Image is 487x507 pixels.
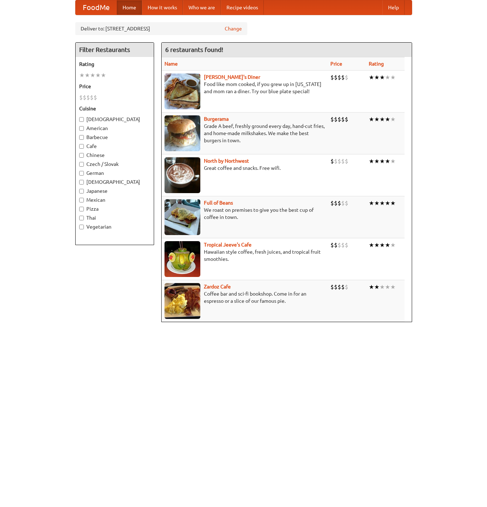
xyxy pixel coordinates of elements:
[79,105,150,112] h5: Cuisine
[385,73,390,81] li: ★
[75,22,247,35] div: Deliver to: [STREET_ADDRESS]
[79,225,84,229] input: Vegetarian
[83,94,86,101] li: $
[338,283,341,291] li: $
[341,73,345,81] li: $
[79,187,150,195] label: Japanese
[79,161,150,168] label: Czech / Slovak
[79,143,150,150] label: Cafe
[79,117,84,122] input: [DEMOGRAPHIC_DATA]
[183,0,221,15] a: Who we are
[164,73,200,109] img: sallys.jpg
[369,61,384,67] a: Rating
[79,207,84,211] input: Pizza
[334,241,338,249] li: $
[338,241,341,249] li: $
[369,157,374,165] li: ★
[341,283,345,291] li: $
[79,125,150,132] label: American
[79,116,150,123] label: [DEMOGRAPHIC_DATA]
[385,199,390,207] li: ★
[79,71,85,79] li: ★
[330,115,334,123] li: $
[334,199,338,207] li: $
[164,164,325,172] p: Great coffee and snacks. Free wifi.
[79,171,84,176] input: German
[374,283,379,291] li: ★
[79,178,150,186] label: [DEMOGRAPHIC_DATA]
[204,284,231,290] b: Zardoz Cafe
[374,157,379,165] li: ★
[374,241,379,249] li: ★
[390,73,396,81] li: ★
[79,198,84,202] input: Mexican
[390,115,396,123] li: ★
[79,83,150,90] h5: Price
[345,73,348,81] li: $
[345,199,348,207] li: $
[379,199,385,207] li: ★
[117,0,142,15] a: Home
[79,153,84,158] input: Chinese
[204,242,252,248] a: Tropical Jeeve's Cafe
[79,162,84,167] input: Czech / Slovak
[204,158,249,164] a: North by Northwest
[79,135,84,140] input: Barbecue
[79,189,84,193] input: Japanese
[76,0,117,15] a: FoodMe
[334,115,338,123] li: $
[86,94,90,101] li: $
[369,199,374,207] li: ★
[330,157,334,165] li: $
[374,199,379,207] li: ★
[390,199,396,207] li: ★
[164,206,325,221] p: We roast on premises to give you the best cup of coffee in town.
[79,196,150,204] label: Mexican
[330,73,334,81] li: $
[390,157,396,165] li: ★
[385,115,390,123] li: ★
[95,71,101,79] li: ★
[164,157,200,193] img: north.jpg
[204,74,260,80] a: [PERSON_NAME]'s Diner
[330,61,342,67] a: Price
[79,205,150,212] label: Pizza
[338,73,341,81] li: $
[379,241,385,249] li: ★
[164,283,200,319] img: zardoz.jpg
[369,241,374,249] li: ★
[330,241,334,249] li: $
[85,71,90,79] li: ★
[334,157,338,165] li: $
[79,134,150,141] label: Barbecue
[79,61,150,68] h5: Rating
[164,199,200,235] img: beans.jpg
[79,152,150,159] label: Chinese
[390,241,396,249] li: ★
[334,283,338,291] li: $
[345,115,348,123] li: $
[79,126,84,131] input: American
[90,94,94,101] li: $
[379,115,385,123] li: ★
[79,144,84,149] input: Cafe
[345,157,348,165] li: $
[374,73,379,81] li: ★
[341,241,345,249] li: $
[385,283,390,291] li: ★
[90,71,95,79] li: ★
[79,180,84,185] input: [DEMOGRAPHIC_DATA]
[385,241,390,249] li: ★
[204,200,233,206] a: Full of Beans
[79,169,150,177] label: German
[379,73,385,81] li: ★
[338,157,341,165] li: $
[164,248,325,263] p: Hawaiian style coffee, fresh juices, and tropical fruit smoothies.
[334,73,338,81] li: $
[101,71,106,79] li: ★
[379,157,385,165] li: ★
[94,94,97,101] li: $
